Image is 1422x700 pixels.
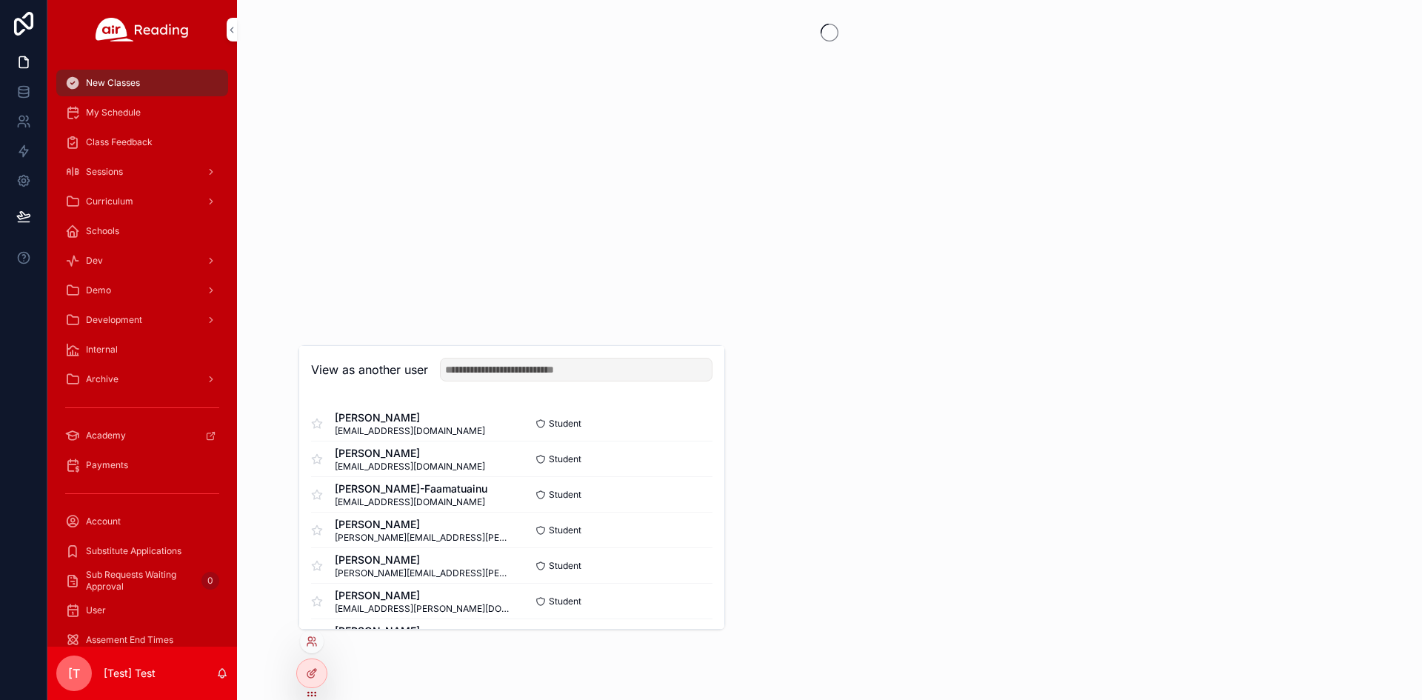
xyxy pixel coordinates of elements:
[86,430,126,441] span: Academy
[549,489,581,501] span: Student
[549,418,581,430] span: Student
[56,218,228,244] a: Schools
[56,99,228,126] a: My Schedule
[335,624,512,639] span: [PERSON_NAME]
[549,453,581,465] span: Student
[549,524,581,536] span: Student
[56,129,228,156] a: Class Feedback
[549,596,581,607] span: Student
[335,446,485,461] span: [PERSON_NAME]
[68,664,80,682] span: [T
[56,567,228,594] a: Sub Requests Waiting Approval0
[335,603,512,615] span: [EMAIL_ADDRESS][PERSON_NAME][DOMAIN_NAME]
[335,532,512,544] span: [PERSON_NAME][EMAIL_ADDRESS][PERSON_NAME][DOMAIN_NAME]
[56,188,228,215] a: Curriculum
[311,361,428,379] h2: View as another user
[335,425,485,437] span: [EMAIL_ADDRESS][DOMAIN_NAME]
[56,336,228,363] a: Internal
[335,410,485,425] span: [PERSON_NAME]
[86,225,119,237] span: Schools
[201,572,219,590] div: 0
[86,459,128,471] span: Payments
[86,255,103,267] span: Dev
[86,314,142,326] span: Development
[47,59,237,647] div: scrollable content
[86,284,111,296] span: Demo
[56,422,228,449] a: Academy
[86,107,141,119] span: My Schedule
[86,196,133,207] span: Curriculum
[56,452,228,479] a: Payments
[56,508,228,535] a: Account
[56,627,228,653] a: Assement End Times
[86,569,196,593] span: Sub Requests Waiting Approval
[56,366,228,393] a: Archive
[86,344,118,356] span: Internal
[86,634,173,646] span: Assement End Times
[335,481,487,496] span: [PERSON_NAME]-Faamatuainu
[56,277,228,304] a: Demo
[86,604,106,616] span: User
[56,307,228,333] a: Development
[86,77,140,89] span: New Classes
[86,166,123,178] span: Sessions
[335,496,487,508] span: [EMAIL_ADDRESS][DOMAIN_NAME]
[56,247,228,274] a: Dev
[335,553,512,567] span: [PERSON_NAME]
[86,136,153,148] span: Class Feedback
[549,560,581,572] span: Student
[335,461,485,473] span: [EMAIL_ADDRESS][DOMAIN_NAME]
[86,545,181,557] span: Substitute Applications
[56,159,228,185] a: Sessions
[335,517,512,532] span: [PERSON_NAME]
[86,373,118,385] span: Archive
[335,567,512,579] span: [PERSON_NAME][EMAIL_ADDRESS][PERSON_NAME][DOMAIN_NAME]
[104,666,156,681] p: [Test] Test
[56,597,228,624] a: User
[56,70,228,96] a: New Classes
[96,18,189,41] img: App logo
[86,516,121,527] span: Account
[56,538,228,564] a: Substitute Applications
[335,588,512,603] span: [PERSON_NAME]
